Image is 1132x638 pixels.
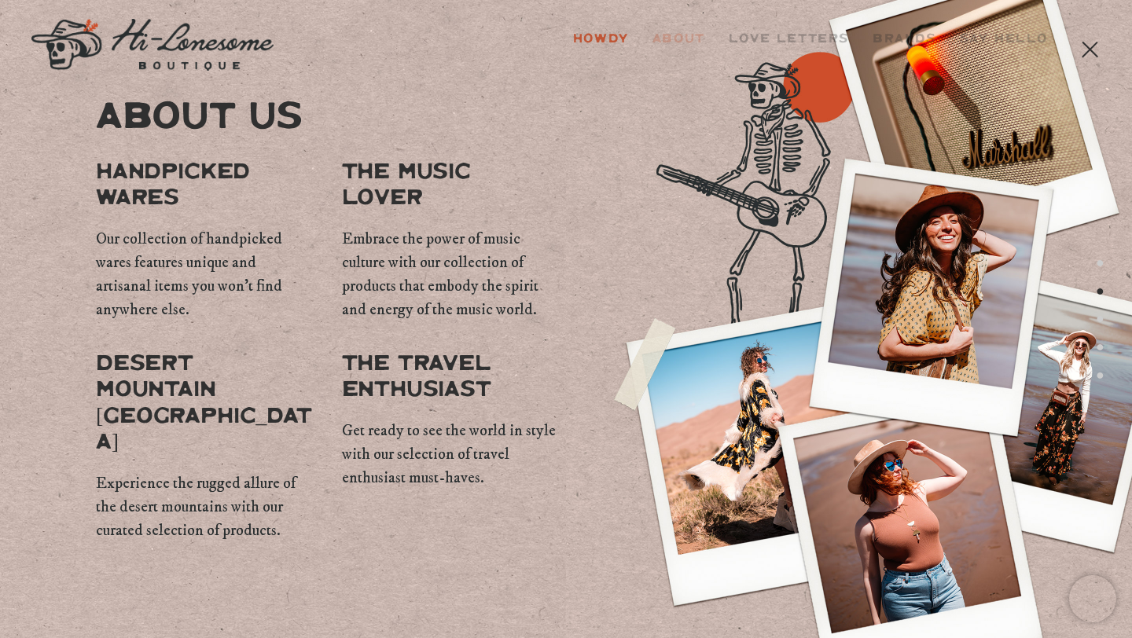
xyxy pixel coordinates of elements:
[96,351,313,456] span: DESERT MOUNTAIN [GEOGRAPHIC_DATA]
[96,472,313,543] div: Experience the rugged allure of the desert mountains with our curated selection of products.
[96,228,313,322] span: Our collection of handpicked wares features unique and artisanal items you won't find anywhere else.
[1096,281,1104,301] button: 2
[31,19,274,71] img: logo
[1096,366,1104,386] button: 5
[96,95,558,141] span: About Us
[1096,338,1104,357] button: 4
[342,159,559,212] span: The Music Lover
[1096,254,1104,273] button: 1
[342,228,559,322] div: Embrace the power of music culture with our collection of products that embody the spirit and ene...
[342,420,559,490] div: Get ready to see the world in style with our selection of travel enthusiast must-haves.
[96,159,313,212] span: Handpicked wares
[1069,575,1116,622] iframe: Chatra live chat
[1096,310,1104,329] button: 3
[342,351,559,404] span: The TRAVEL ENTHUSIAST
